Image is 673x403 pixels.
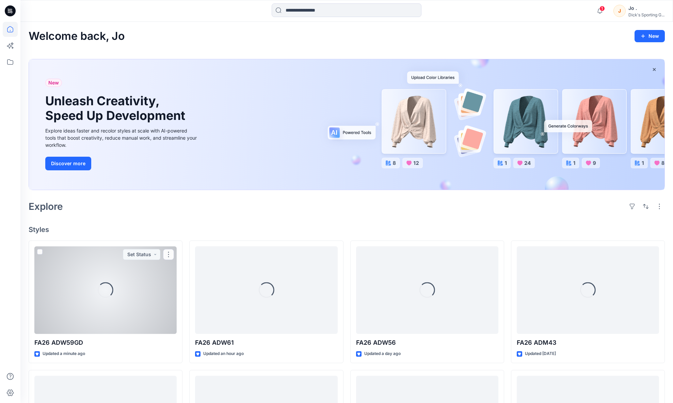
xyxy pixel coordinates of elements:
[43,350,85,357] p: Updated a minute ago
[45,127,198,149] div: Explore ideas faster and recolor styles at scale with AI-powered tools that boost creativity, red...
[356,338,498,347] p: FA26 ADW56
[195,338,337,347] p: FA26 ADW61
[525,350,556,357] p: Updated [DATE]
[517,338,659,347] p: FA26 ADM43
[45,94,188,123] h1: Unleash Creativity, Speed Up Development
[613,5,626,17] div: J
[203,350,244,357] p: Updated an hour ago
[29,30,125,43] h2: Welcome back, Jo
[628,4,664,12] div: Jo .
[635,30,665,42] button: New
[45,157,198,170] a: Discover more
[34,338,177,347] p: FA26 ADW59GD
[45,157,91,170] button: Discover more
[599,6,605,11] span: 1
[29,201,63,212] h2: Explore
[29,226,665,234] h4: Styles
[364,350,401,357] p: Updated a day ago
[628,12,664,17] div: Dick's Sporting G...
[48,79,59,87] span: New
